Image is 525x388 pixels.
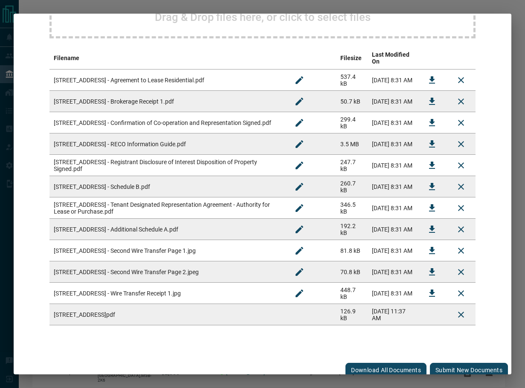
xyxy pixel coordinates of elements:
[336,219,368,240] td: 192.2 kB
[368,91,418,112] td: [DATE] 8:31 AM
[422,113,442,133] button: Download
[451,91,471,112] button: Remove File
[368,261,418,283] td: [DATE] 8:31 AM
[289,70,310,90] button: Rename
[49,197,285,219] td: [STREET_ADDRESS] - Tenant Designated Representation Agreement - Authority for Lease or Purchase.pdf
[49,176,285,197] td: [STREET_ADDRESS] - Schedule B.pdf
[451,240,471,261] button: Remove File
[336,240,368,261] td: 81.8 kB
[451,70,471,90] button: Remove File
[49,155,285,176] td: [STREET_ADDRESS] - Registrant Disclosure of Interest Disposition of Property Signed.pdf
[422,198,442,218] button: Download
[49,47,285,69] th: Filename
[451,177,471,197] button: Remove File
[336,176,368,197] td: 260.7 kB
[49,283,285,304] td: [STREET_ADDRESS] - Wire Transfer Receipt 1.jpg
[336,283,368,304] td: 448.7 kB
[49,219,285,240] td: [STREET_ADDRESS] - Additional Schedule A.pdf
[289,134,310,154] button: Rename
[368,283,418,304] td: [DATE] 8:31 AM
[285,47,336,69] th: edit column
[422,240,442,261] button: Download
[49,91,285,112] td: [STREET_ADDRESS] - Brokerage Receipt 1.pdf
[289,113,310,133] button: Rename
[422,219,442,240] button: Download
[368,240,418,261] td: [DATE] 8:31 AM
[368,155,418,176] td: [DATE] 8:31 AM
[451,219,471,240] button: Remove File
[368,47,418,69] th: Last Modified On
[368,197,418,219] td: [DATE] 8:31 AM
[49,69,285,91] td: [STREET_ADDRESS] - Agreement to Lease Residential.pdf
[49,112,285,133] td: [STREET_ADDRESS] - Confirmation of Co-operation and Representation Signed.pdf
[368,133,418,155] td: [DATE] 8:31 AM
[422,262,442,282] button: Download
[289,155,310,176] button: Rename
[368,304,418,325] td: [DATE] 11:37 AM
[336,197,368,219] td: 346.5 kB
[336,155,368,176] td: 247.7 kB
[368,69,418,91] td: [DATE] 8:31 AM
[368,176,418,197] td: [DATE] 8:31 AM
[289,219,310,240] button: Rename
[336,112,368,133] td: 299.4 kB
[49,304,285,325] td: [STREET_ADDRESS]pdf
[368,112,418,133] td: [DATE] 8:31 AM
[430,363,508,377] button: Submit new documents
[418,47,447,69] th: download action column
[49,261,285,283] td: [STREET_ADDRESS] - Second Wire Transfer Page 2.jpeg
[422,177,442,197] button: Download
[451,155,471,176] button: Remove File
[289,177,310,197] button: Rename
[336,304,368,325] td: 126.9 kB
[368,219,418,240] td: [DATE] 8:31 AM
[422,155,442,176] button: Download
[289,262,310,282] button: Rename
[451,262,471,282] button: Remove File
[451,134,471,154] button: Remove File
[447,47,476,69] th: delete file action column
[422,283,442,304] button: Download
[422,91,442,112] button: Download
[451,113,471,133] button: Remove File
[289,198,310,218] button: Rename
[336,91,368,112] td: 50.7 kB
[289,240,310,261] button: Rename
[451,198,471,218] button: Remove File
[422,134,442,154] button: Download
[155,11,371,23] h2: Drag & Drop files here, or click to select files
[451,283,471,304] button: Remove File
[289,283,310,304] button: Rename
[336,69,368,91] td: 537.4 kB
[451,304,471,325] button: Delete
[336,47,368,69] th: Filesize
[336,133,368,155] td: 3.5 MB
[49,133,285,155] td: [STREET_ADDRESS] - RECO Information Guide.pdf
[336,261,368,283] td: 70.8 kB
[49,240,285,261] td: [STREET_ADDRESS] - Second Wire Transfer Page 1.jpg
[345,363,426,377] button: Download All Documents
[289,91,310,112] button: Rename
[422,70,442,90] button: Download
